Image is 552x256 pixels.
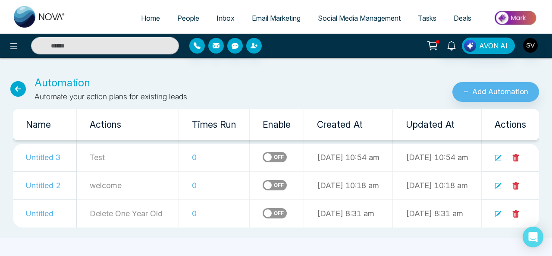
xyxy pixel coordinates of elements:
span: AVON AI [479,41,508,51]
span: People [177,14,199,22]
th: Updated At [393,109,482,140]
td: Untitled 2 [13,171,77,199]
span: Tasks [418,14,436,22]
td: [DATE] 10:54 am [304,144,393,172]
th: Actions [77,109,179,140]
td: [DATE] 10:18 am [304,171,393,199]
span: Social Media Management [318,14,401,22]
a: People [169,10,208,26]
img: Market-place.gif [484,8,547,28]
span: Home [141,14,160,22]
a: Inbox [208,10,243,26]
td: Untitled [13,199,77,228]
td: [DATE] 8:31 am [393,199,482,228]
a: Tasks [409,10,445,26]
p: Delete One Year Old [90,208,166,219]
th: Actions [482,109,539,140]
a: Add Automation [445,83,547,92]
span: Automate your action plans for existing leads [34,92,187,101]
img: Lead Flow [464,40,476,52]
p: Test [90,152,166,163]
img: User Avatar [523,38,538,53]
p: welcome [90,180,166,191]
td: 0 [179,199,250,228]
td: [DATE] 10:18 am [393,171,482,199]
span: Inbox [216,14,235,22]
a: Home [132,10,169,26]
a: Email Marketing [243,10,309,26]
img: Nova CRM Logo [14,6,66,28]
td: [DATE] 10:54 am [393,144,482,172]
button: AVON AI [462,38,515,54]
p: Automation [34,75,187,91]
td: [DATE] 8:31 am [304,199,393,228]
th: Name [13,109,77,140]
th: Enable [250,109,304,140]
a: Deals [445,10,480,26]
td: Untitled 3 [13,144,77,172]
a: Social Media Management [309,10,409,26]
span: Deals [454,14,471,22]
th: Times Run [179,109,250,140]
th: Created At [304,109,393,140]
td: 0 [179,144,250,172]
span: Email Marketing [252,14,301,22]
div: Open Intercom Messenger [523,227,543,247]
button: Add Automation [452,82,539,102]
td: 0 [179,171,250,199]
